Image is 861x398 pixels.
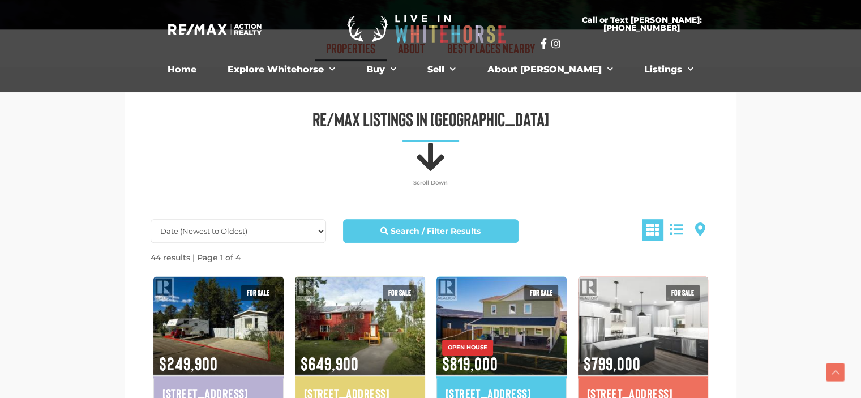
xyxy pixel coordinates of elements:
span: OPEN HOUSE [442,340,493,356]
span: For sale [524,285,558,301]
strong: Search / Filter Results [391,226,481,236]
a: Buy [358,58,405,81]
img: 50 DIEPPE DRIVE, Whitehorse, Yukon [295,275,425,376]
strong: 44 results | Page 1 of 4 [151,253,241,263]
a: Home [159,58,205,81]
span: $799,000 [578,338,708,375]
img: 24 SCOTIA LANE, Whitehorse, Yukon [578,275,708,376]
h3: Re/Max listings in [GEOGRAPHIC_DATA] [142,109,719,129]
img: 208 LUELLA LANE, Whitehorse, Yukon [436,275,567,376]
a: Call or Text [PERSON_NAME]: [PHONE_NUMBER] [541,9,743,38]
a: About [PERSON_NAME] [478,58,621,81]
a: Explore Whitehorse [219,58,344,81]
span: Call or Text [PERSON_NAME]: [PHONE_NUMBER] [554,16,730,32]
a: Listings [635,58,701,81]
span: For sale [383,285,417,301]
span: $819,000 [436,338,567,375]
span: $649,900 [295,338,425,375]
span: For sale [666,285,700,301]
a: Sell [419,58,464,81]
nav: Menu [119,58,742,81]
span: $249,900 [153,338,284,375]
img: 203-986 RANGE ROAD, Whitehorse, Yukon [153,275,284,376]
span: For sale [241,285,275,301]
a: Search / Filter Results [343,219,519,243]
